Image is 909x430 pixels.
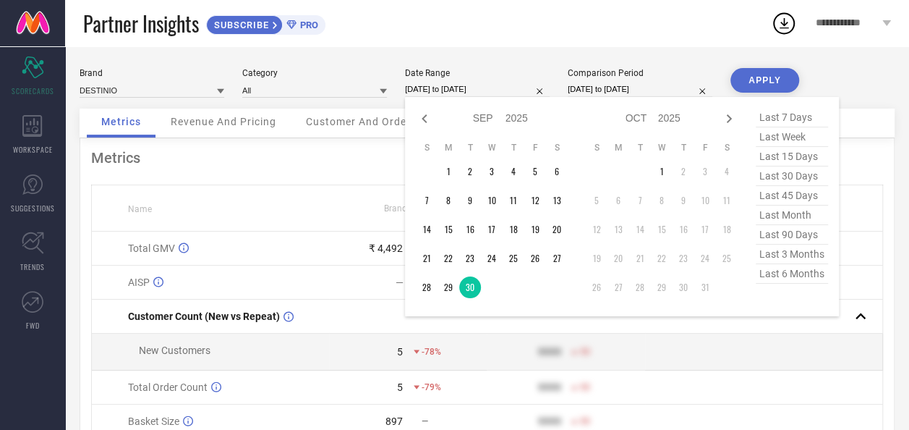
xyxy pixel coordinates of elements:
[694,161,716,182] td: Fri Oct 03 2025
[416,277,438,298] td: Sun Sep 28 2025
[20,261,45,272] span: TRENDS
[537,346,560,358] div: 9999
[651,142,673,153] th: Wednesday
[438,219,459,240] td: Mon Sep 15 2025
[568,68,712,78] div: Comparison Period
[91,149,883,166] div: Metrics
[481,190,503,211] td: Wed Sep 10 2025
[756,166,828,186] span: last 30 days
[481,248,503,269] td: Wed Sep 24 2025
[756,245,828,264] span: last 3 months
[546,190,568,211] td: Sat Sep 13 2025
[459,248,481,269] td: Tue Sep 23 2025
[716,142,738,153] th: Saturday
[756,206,828,225] span: last month
[673,161,694,182] td: Thu Oct 02 2025
[694,219,716,240] td: Fri Oct 17 2025
[416,219,438,240] td: Sun Sep 14 2025
[128,311,280,322] span: Customer Count (New vs Repeat)
[438,248,459,269] td: Mon Sep 22 2025
[524,142,546,153] th: Friday
[651,161,673,182] td: Wed Oct 01 2025
[459,161,481,182] td: Tue Sep 02 2025
[586,277,607,298] td: Sun Oct 26 2025
[503,219,524,240] td: Thu Sep 18 2025
[629,219,651,240] td: Tue Oct 14 2025
[101,116,141,127] span: Metrics
[607,190,629,211] td: Mon Oct 06 2025
[296,20,318,30] span: PRO
[369,243,403,254] div: ₹ 4,492
[503,161,524,182] td: Thu Sep 04 2025
[673,142,694,153] th: Thursday
[11,203,55,214] span: SUGGESTIONS
[607,277,629,298] td: Mon Oct 27 2025
[756,225,828,245] span: last 90 days
[416,142,438,153] th: Sunday
[385,416,403,427] div: 897
[171,116,276,127] span: Revenue And Pricing
[629,277,651,298] td: Tue Oct 28 2025
[673,248,694,269] td: Thu Oct 23 2025
[128,204,152,214] span: Name
[459,277,481,298] td: Tue Sep 30 2025
[607,219,629,240] td: Mon Oct 13 2025
[459,190,481,211] td: Tue Sep 09 2025
[756,147,828,166] span: last 15 days
[651,277,673,298] td: Wed Oct 29 2025
[416,110,433,127] div: Previous month
[207,20,273,30] span: SUBSCRIBE
[629,190,651,211] td: Tue Oct 07 2025
[128,381,208,393] span: Total Order Count
[306,116,417,127] span: Customer And Orders
[756,186,828,206] span: last 45 days
[546,248,568,269] td: Sat Sep 27 2025
[720,110,738,127] div: Next month
[586,190,607,211] td: Sun Oct 05 2025
[694,190,716,211] td: Fri Oct 10 2025
[503,190,524,211] td: Thu Sep 11 2025
[579,347,589,357] span: 50
[438,277,459,298] td: Mon Sep 29 2025
[242,68,387,78] div: Category
[651,219,673,240] td: Wed Oct 15 2025
[629,248,651,269] td: Tue Oct 21 2025
[756,264,828,284] span: last 6 months
[405,82,550,97] input: Select date range
[422,416,428,426] span: —
[546,161,568,182] td: Sat Sep 06 2025
[756,108,828,127] span: last 7 days
[422,382,441,392] span: -79%
[139,345,210,356] span: New Customers
[716,219,738,240] td: Sat Oct 18 2025
[438,142,459,153] th: Monday
[438,161,459,182] td: Mon Sep 01 2025
[524,190,546,211] td: Fri Sep 12 2025
[481,161,503,182] td: Wed Sep 03 2025
[730,68,799,93] button: APPLY
[579,416,589,426] span: 50
[80,68,224,78] div: Brand
[607,248,629,269] td: Mon Oct 20 2025
[481,142,503,153] th: Wednesday
[629,142,651,153] th: Tuesday
[586,142,607,153] th: Sunday
[673,219,694,240] td: Thu Oct 16 2025
[673,190,694,211] td: Thu Oct 09 2025
[128,243,175,254] span: Total GMV
[384,203,432,214] span: Brand Value
[397,381,403,393] div: 5
[405,68,550,78] div: Date Range
[607,142,629,153] th: Monday
[459,142,481,153] th: Tuesday
[12,85,54,96] span: SCORECARDS
[459,219,481,240] td: Tue Sep 16 2025
[416,190,438,211] td: Sun Sep 07 2025
[438,190,459,211] td: Mon Sep 08 2025
[128,416,179,427] span: Basket Size
[579,382,589,392] span: 50
[546,219,568,240] td: Sat Sep 20 2025
[716,190,738,211] td: Sat Oct 11 2025
[503,142,524,153] th: Thursday
[694,248,716,269] td: Fri Oct 24 2025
